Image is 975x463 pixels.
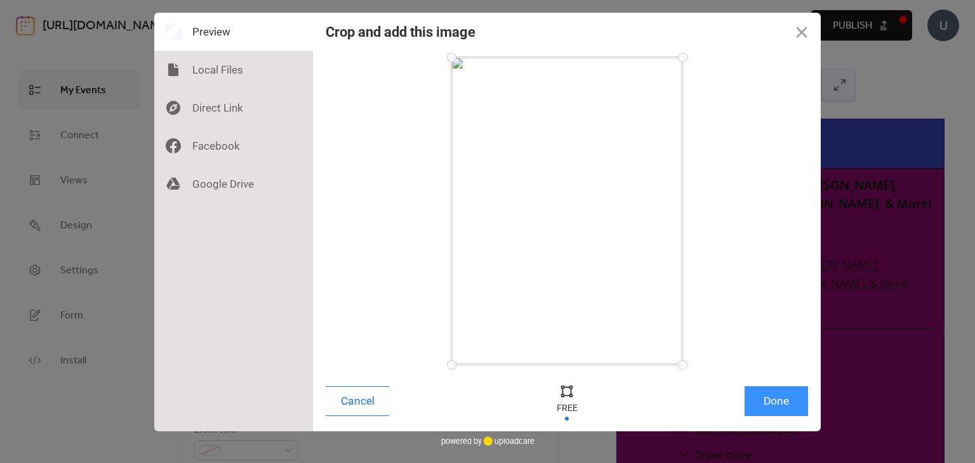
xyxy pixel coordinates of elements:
button: Done [745,386,808,416]
a: uploadcare [482,436,534,446]
div: Google Drive [154,165,313,203]
div: Crop and add this image [326,24,475,40]
div: Local Files [154,51,313,89]
button: Close [783,13,821,51]
div: Direct Link [154,89,313,127]
div: Facebook [154,127,313,165]
button: Cancel [326,386,389,416]
div: powered by [441,431,534,450]
div: Preview [154,13,313,51]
